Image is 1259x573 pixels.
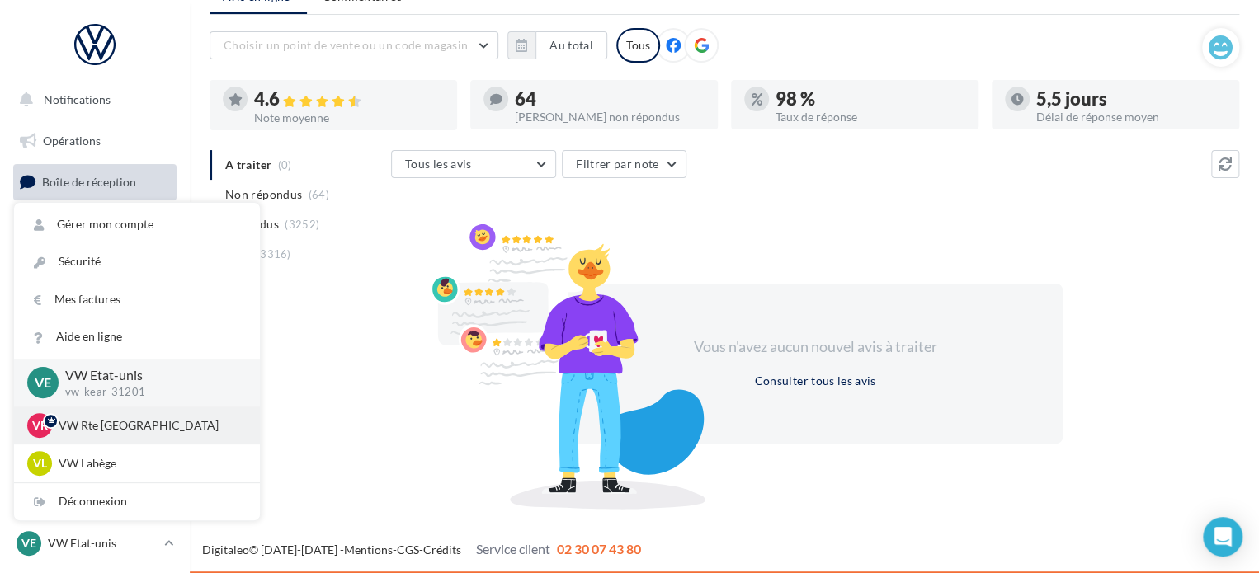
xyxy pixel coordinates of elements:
[562,150,686,178] button: Filtrer par note
[202,542,249,557] a: Digitaleo
[32,417,48,434] span: VR
[65,366,233,385] p: VW Etat-unis
[202,542,641,557] span: © [DATE]-[DATE] - - -
[42,175,136,189] span: Boîte de réception
[59,455,240,472] p: VW Labège
[14,281,260,318] a: Mes factures
[10,124,180,158] a: Opérations
[10,330,180,364] a: Médiathèque
[257,247,291,261] span: (3316)
[423,542,461,557] a: Crédits
[14,243,260,280] a: Sécurité
[14,206,260,243] a: Gérer mon compte
[1036,111,1226,123] div: Délai de réponse moyen
[14,318,260,355] a: Aide en ligne
[59,417,240,434] p: VW Rte [GEOGRAPHIC_DATA]
[507,31,607,59] button: Au total
[10,248,180,283] a: Campagnes
[391,150,556,178] button: Tous les avis
[225,186,302,203] span: Non répondus
[224,38,468,52] span: Choisir un point de vente ou un code magasin
[10,411,180,460] a: PLV et print personnalisable
[515,111,705,123] div: [PERSON_NAME] non répondus
[10,164,180,200] a: Boîte de réception
[285,218,319,231] span: (3252)
[1203,517,1242,557] div: Open Intercom Messenger
[33,455,47,472] span: VL
[48,535,158,552] p: VW Etat-unis
[747,371,882,391] button: Consulter tous les avis
[476,541,550,557] span: Service client
[254,90,444,109] div: 4.6
[673,336,957,358] div: Vous n'avez aucun nouvel avis à traiter
[776,111,965,123] div: Taux de réponse
[254,112,444,124] div: Note moyenne
[44,92,111,106] span: Notifications
[65,385,233,400] p: vw-kear-31201
[344,542,393,557] a: Mentions
[10,289,180,323] a: Contacts
[776,90,965,108] div: 98 %
[397,542,419,557] a: CGS
[21,535,36,552] span: VE
[405,157,472,171] span: Tous les avis
[14,483,260,520] div: Déconnexion
[309,188,329,201] span: (64)
[10,467,180,515] a: Campagnes DataOnDemand
[43,134,101,148] span: Opérations
[515,90,705,108] div: 64
[10,207,180,242] a: Visibilité en ligne
[557,541,641,557] span: 02 30 07 43 80
[10,371,180,406] a: Calendrier
[616,28,660,63] div: Tous
[1036,90,1226,108] div: 5,5 jours
[535,31,607,59] button: Au total
[10,82,173,117] button: Notifications
[210,31,498,59] button: Choisir un point de vente ou un code magasin
[13,528,177,559] a: VE VW Etat-unis
[35,373,51,392] span: VE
